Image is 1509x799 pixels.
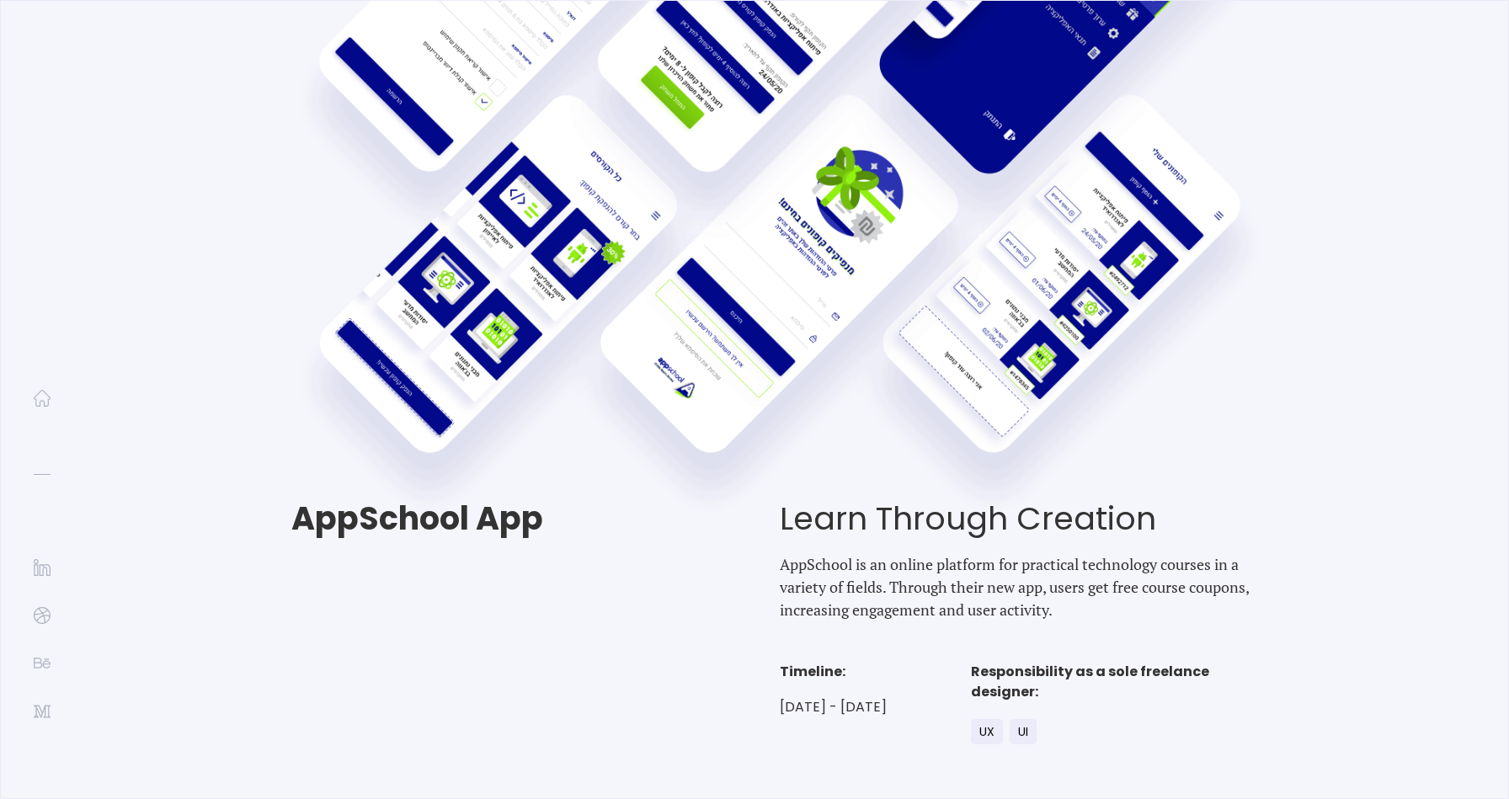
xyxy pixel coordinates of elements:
[780,699,887,716] p: [DATE] - [DATE]
[1010,719,1037,744] div: UI
[780,662,887,682] h4: Timeline:
[971,662,1268,702] h4: Responsibility as a sole freelance designer:
[780,500,1268,537] h1: Learn Through Creation
[291,500,780,537] h1: AppSchool App
[971,719,1003,744] div: UX
[780,553,1268,621] p: AppSchool is an online platform for practical technology courses in a variety of fields. Through ...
